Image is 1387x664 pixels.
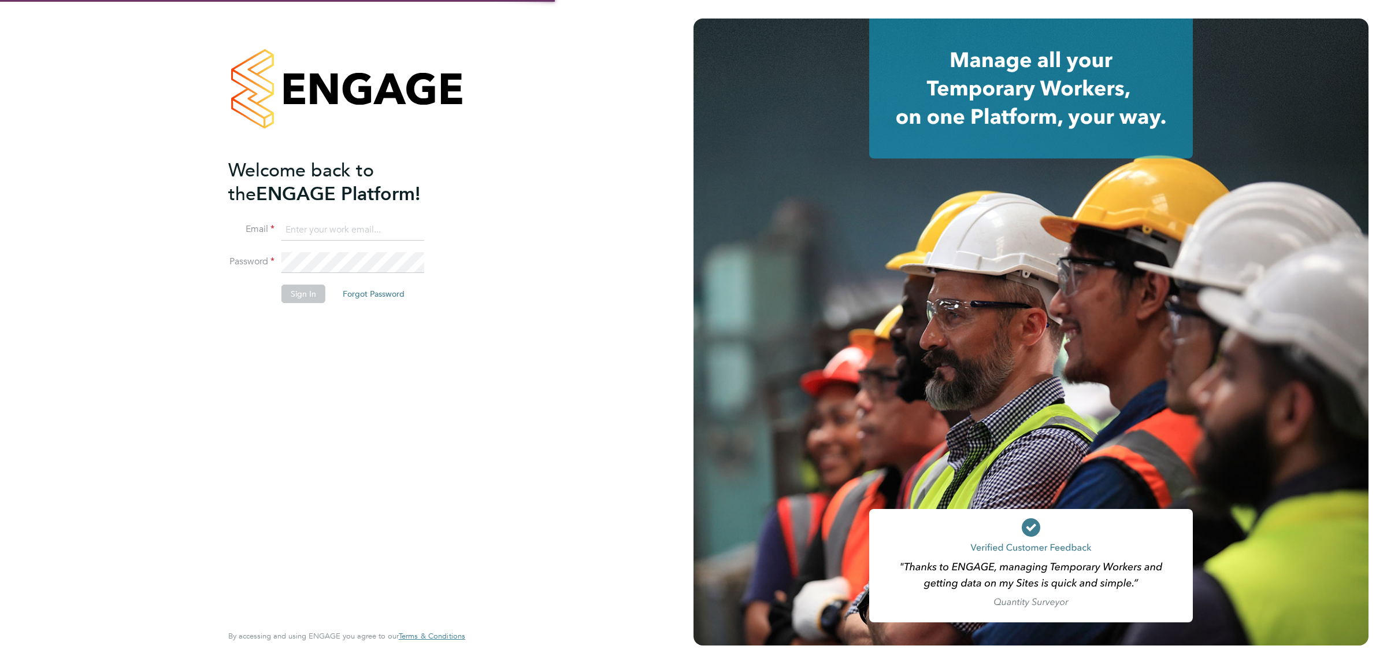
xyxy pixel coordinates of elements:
label: Password [228,256,275,268]
label: Email [228,223,275,235]
input: Enter your work email... [281,220,424,241]
h2: ENGAGE Platform! [228,158,454,206]
span: By accessing and using ENGAGE you agree to our [228,631,465,641]
a: Terms & Conditions [399,632,465,641]
button: Sign In [281,285,325,303]
span: Welcome back to the [228,159,374,205]
button: Forgot Password [333,285,414,303]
